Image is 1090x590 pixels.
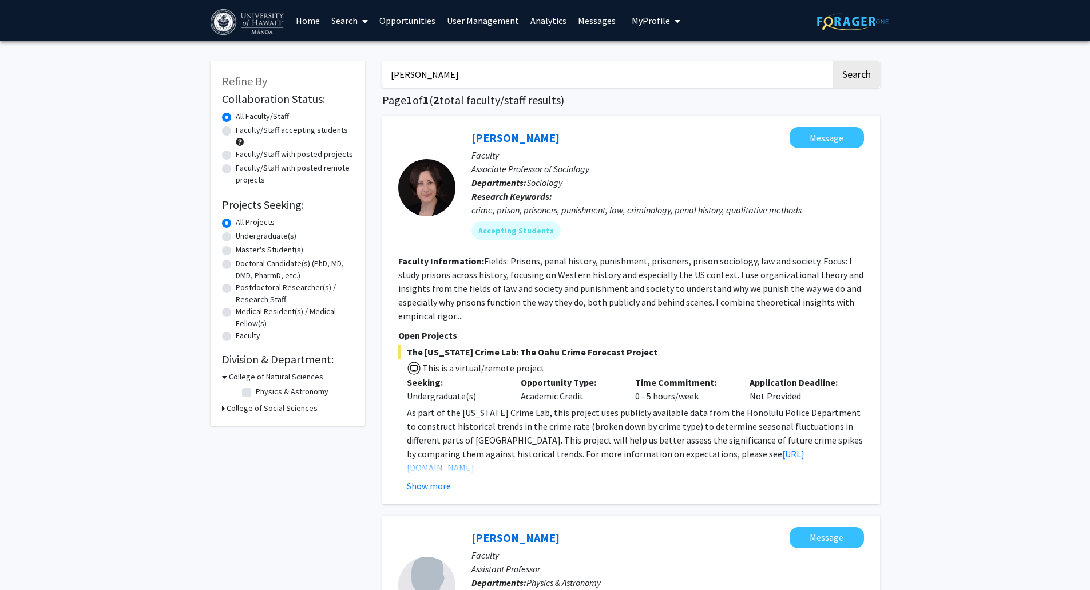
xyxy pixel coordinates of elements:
[211,9,286,35] img: University of Hawaiʻi at Mānoa Logo
[441,1,525,41] a: User Management
[407,406,864,474] p: .
[229,371,323,383] h3: College of Natural Sciences
[433,93,439,107] span: 2
[9,538,49,581] iframe: Chat
[471,162,864,176] p: Associate Professor of Sociology
[374,1,441,41] a: Opportunities
[635,375,732,389] p: Time Commitment:
[526,577,601,588] span: Physics & Astronomy
[526,177,562,188] span: Sociology
[512,375,627,403] div: Academic Credit
[407,407,863,460] span: As part of the [US_STATE] Crime Lab, this project uses publicly available data from the Honolulu ...
[398,255,863,322] fg-read-more: Fields: Prisons, penal history, punishment, prisoners, prison sociology, law and society. Focus: ...
[222,353,354,366] h2: Division & Department:
[521,375,618,389] p: Opportunity Type:
[471,177,526,188] b: Departments:
[382,93,880,107] h1: Page of ( total faculty/staff results)
[382,61,831,88] input: Search Keywords
[407,375,504,389] p: Seeking:
[236,330,260,342] label: Faculty
[572,1,621,41] a: Messages
[236,162,354,186] label: Faculty/Staff with posted remote projects
[471,548,864,562] p: Faculty
[222,74,267,88] span: Refine By
[471,562,864,576] p: Assistant Professor
[236,258,354,282] label: Doctoral Candidate(s) (PhD, MD, DMD, PharmD, etc.)
[398,328,864,342] p: Open Projects
[525,1,572,41] a: Analytics
[398,255,484,267] b: Faculty Information:
[290,1,326,41] a: Home
[222,198,354,212] h2: Projects Seeking:
[471,530,560,545] a: [PERSON_NAME]
[326,1,374,41] a: Search
[256,386,328,398] label: Physics & Astronomy
[236,124,348,136] label: Faculty/Staff accepting students
[833,61,880,88] button: Search
[423,93,429,107] span: 1
[407,389,504,403] div: Undergraduate(s)
[236,282,354,306] label: Postdoctoral Researcher(s) / Research Staff
[236,230,296,242] label: Undergraduate(s)
[236,244,303,256] label: Master's Student(s)
[236,306,354,330] label: Medical Resident(s) / Medical Fellow(s)
[398,345,864,359] span: The [US_STATE] Crime Lab: The Oahu Crime Forecast Project
[407,479,451,493] button: Show more
[471,577,526,588] b: Departments:
[236,216,275,228] label: All Projects
[227,402,318,414] h3: College of Social Sciences
[421,362,545,374] span: This is a virtual/remote project
[407,448,804,473] a: [URL][DOMAIN_NAME]
[471,221,561,240] mat-chip: Accepting Students
[750,375,847,389] p: Application Deadline:
[236,148,353,160] label: Faculty/Staff with posted projects
[790,127,864,148] button: Message Ashley Rubin
[627,375,741,403] div: 0 - 5 hours/week
[471,203,864,217] div: crime, prison, prisoners, punishment, law, criminology, penal history, qualitative methods
[817,13,889,30] img: ForagerOne Logo
[471,148,864,162] p: Faculty
[741,375,855,403] div: Not Provided
[236,110,289,122] label: All Faculty/Staff
[222,92,354,106] h2: Collaboration Status:
[790,527,864,548] button: Message David Rubin
[632,15,670,26] span: My Profile
[471,130,560,145] a: [PERSON_NAME]
[406,93,413,107] span: 1
[471,191,552,202] b: Research Keywords:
